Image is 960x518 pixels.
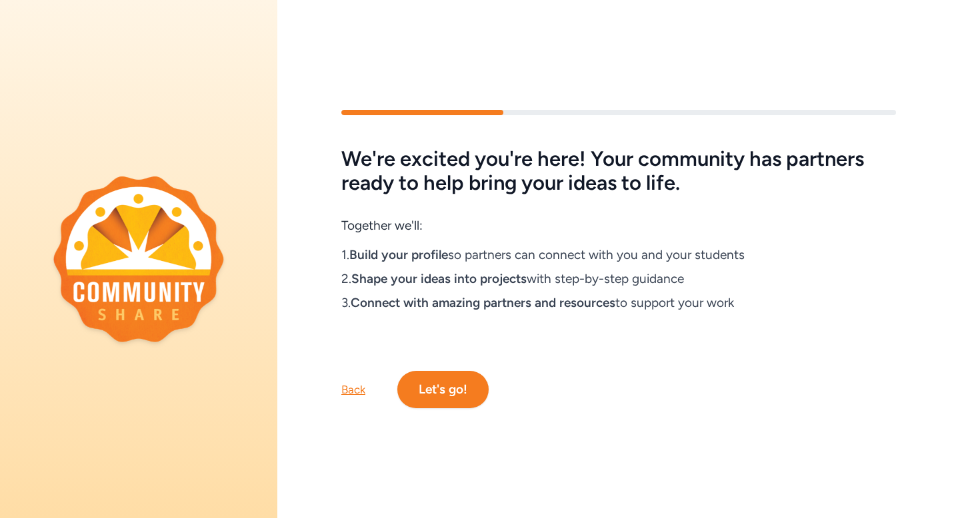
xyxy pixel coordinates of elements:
div: 1. so partners can connect with you and your students [341,246,745,264]
span: Build your profile [349,247,448,262]
div: Back [341,382,365,397]
h6: Together we'll: [341,216,896,235]
img: logo [53,176,224,342]
span: Connect with amazing partners and resources [351,295,615,310]
div: 2. with step-by-step guidance [341,270,684,288]
div: 3. to support your work [341,294,734,312]
button: Let's go! [397,371,489,408]
h5: We're excited you're here! Your community has partners ready to help bring your ideas to life. [341,147,896,195]
span: Shape your ideas into projects [351,271,527,286]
